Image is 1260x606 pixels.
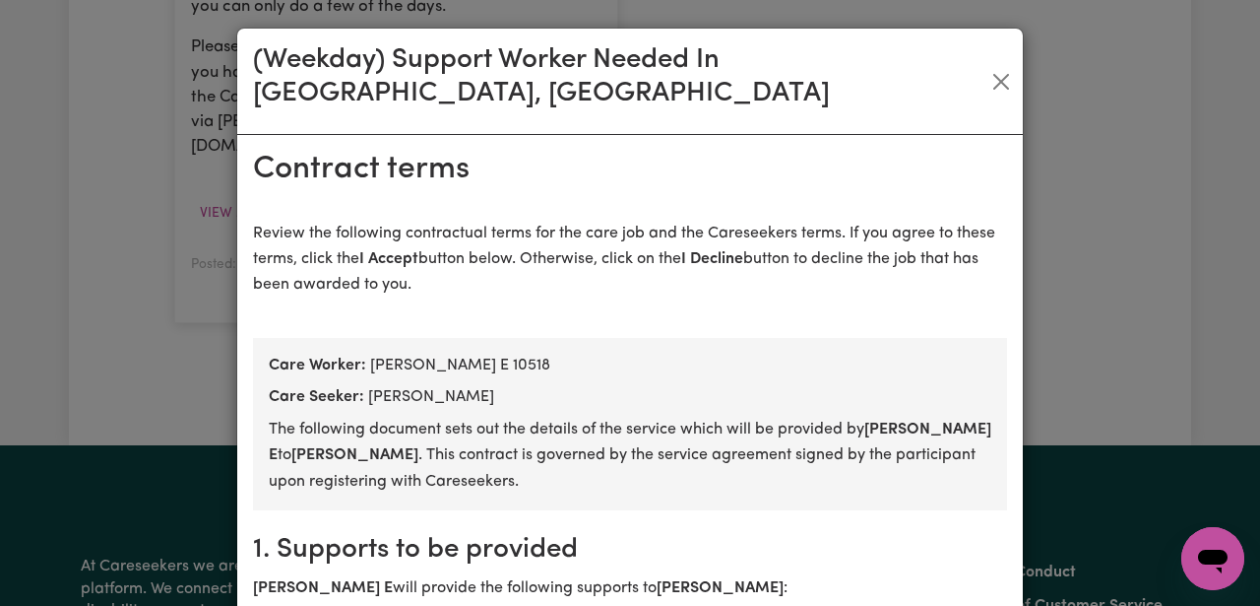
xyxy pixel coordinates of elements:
h2: 1. Supports to be provided [253,534,1007,568]
iframe: Button to launch messaging window [1181,527,1244,590]
div: [PERSON_NAME] [269,385,991,409]
strong: I Accept [359,251,418,267]
p: Review the following contractual terms for the care job and the Careseekers terms. If you agree t... [253,221,1007,299]
b: Care Seeker: [269,389,364,405]
h2: Contract terms [253,151,1007,188]
button: Close [988,66,1015,98]
h3: (Weekday) Support Worker Needed In [GEOGRAPHIC_DATA], [GEOGRAPHIC_DATA] [253,44,988,110]
b: [PERSON_NAME] [291,447,418,463]
p: The following document sets out the details of the service which will be provided by to . This co... [269,417,991,495]
p: will provide the following supports to : [253,575,1007,601]
b: Care Worker: [269,358,366,373]
div: [PERSON_NAME] E 10518 [269,354,991,377]
strong: I Decline [681,251,743,267]
b: [PERSON_NAME] [657,580,784,596]
b: [PERSON_NAME] E [253,580,393,596]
